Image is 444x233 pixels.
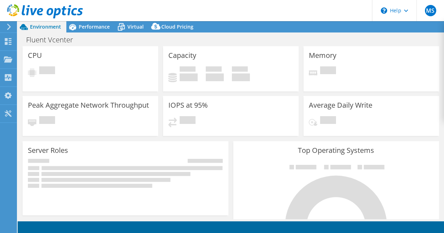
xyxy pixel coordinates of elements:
span: Virtual [127,23,144,30]
h3: Memory [309,52,336,59]
h1: Fluent Vcenter [23,36,84,44]
h3: Peak Aggregate Network Throughput [28,101,149,109]
h3: Capacity [168,52,196,59]
span: Total [232,66,248,73]
h4: 0 GiB [180,73,198,81]
span: Pending [180,116,196,126]
span: Free [206,66,222,73]
svg: \n [381,7,387,14]
h4: 0 GiB [232,73,250,81]
span: Pending [320,116,336,126]
h3: Server Roles [28,147,68,154]
span: Performance [79,23,110,30]
span: Used [180,66,196,73]
span: Pending [39,116,55,126]
h3: IOPS at 95% [168,101,208,109]
span: Pending [39,66,55,76]
h4: 0 GiB [206,73,224,81]
span: Cloud Pricing [161,23,193,30]
span: MS [425,5,436,16]
h3: Average Daily Write [309,101,372,109]
span: Environment [30,23,61,30]
h3: CPU [28,52,42,59]
h3: Top Operating Systems [239,147,434,154]
span: Pending [320,66,336,76]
